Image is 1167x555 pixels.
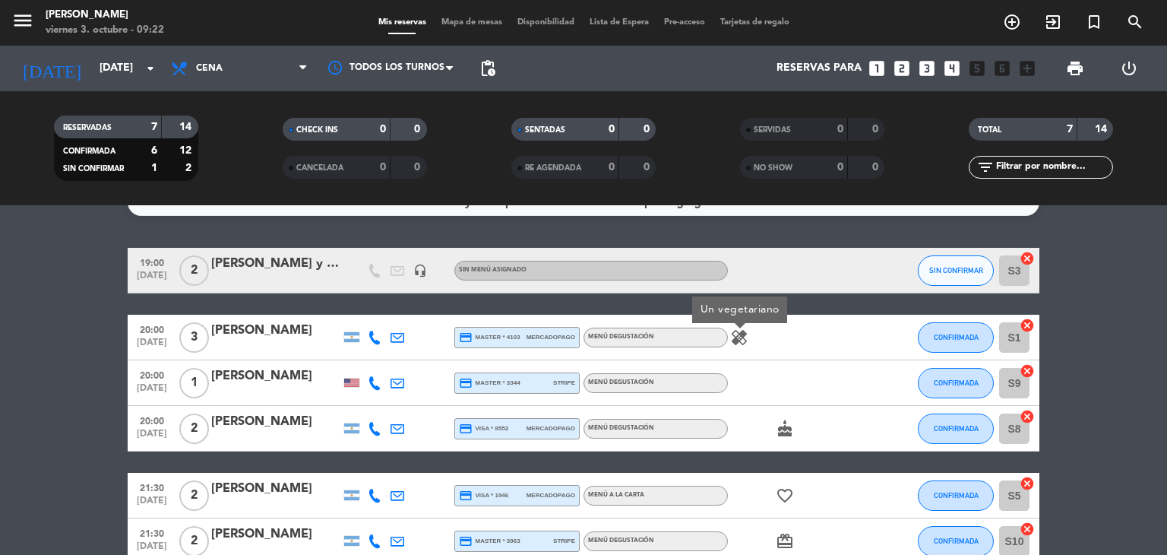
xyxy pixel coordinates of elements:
[413,264,427,277] i: headset_mic
[211,366,340,386] div: [PERSON_NAME]
[211,254,340,274] div: [PERSON_NAME] y [PERSON_NAME]
[588,379,654,385] span: MENÚ DEGUSTACIÓN
[1095,124,1110,135] strong: 14
[582,18,656,27] span: Lista de Espera
[459,489,508,503] span: visa * 1946
[609,162,615,173] strong: 0
[179,480,209,511] span: 2
[934,491,979,499] span: CONFIRMADA
[459,422,473,436] i: credit_card
[1020,318,1035,333] i: cancel
[1003,13,1021,31] i: add_circle_outline
[776,532,794,550] i: card_giftcard
[63,147,115,155] span: CONFIRMADA
[179,145,194,156] strong: 12
[133,496,171,513] span: [DATE]
[527,423,575,433] span: mercadopago
[525,164,581,172] span: RE AGENDADA
[434,18,510,27] span: Mapa de mesas
[942,59,962,78] i: looks_4
[459,331,520,344] span: master * 4103
[776,62,862,75] span: Reservas para
[211,479,340,499] div: [PERSON_NAME]
[776,487,794,505] i: favorite_border
[459,489,473,503] i: credit_card
[11,52,92,85] i: [DATE]
[730,328,748,347] i: healing
[510,18,582,27] span: Disponibilidad
[1126,13,1144,31] i: search
[211,525,340,544] div: [PERSON_NAME]
[609,124,615,135] strong: 0
[459,422,508,436] span: visa * 8552
[754,164,792,172] span: NO SHOW
[527,490,575,500] span: mercadopago
[1067,124,1073,135] strong: 7
[656,18,713,27] span: Pre-acceso
[1020,409,1035,424] i: cancel
[1066,59,1084,78] span: print
[371,18,434,27] span: Mis reservas
[1120,59,1138,78] i: power_settings_new
[917,59,937,78] i: looks_3
[934,333,979,341] span: CONFIRMADA
[525,126,565,134] span: SENTADAS
[1020,251,1035,266] i: cancel
[133,429,171,446] span: [DATE]
[872,124,881,135] strong: 0
[179,255,209,286] span: 2
[151,145,157,156] strong: 6
[11,9,34,32] i: menu
[179,368,209,398] span: 1
[553,378,575,388] span: stripe
[296,126,338,134] span: CHECK INS
[934,537,979,545] span: CONFIRMADA
[837,124,843,135] strong: 0
[133,320,171,338] span: 20:00
[133,411,171,429] span: 20:00
[133,366,171,383] span: 20:00
[459,267,527,273] span: Sin menú asignado
[776,420,794,438] i: cake
[196,63,223,74] span: Cena
[1020,363,1035,379] i: cancel
[414,124,423,135] strong: 0
[692,297,787,323] div: Un vegetariano
[179,322,209,353] span: 3
[1044,13,1062,31] i: exit_to_app
[459,331,473,344] i: credit_card
[1020,522,1035,537] i: cancel
[754,126,791,134] span: SERVIDAS
[211,321,340,341] div: [PERSON_NAME]
[929,266,983,274] span: SIN CONFIRMAR
[1102,46,1156,91] div: LOG OUT
[459,376,520,390] span: master * 3344
[837,162,843,173] strong: 0
[459,376,473,390] i: credit_card
[63,124,112,132] span: RESERVADAS
[141,59,160,78] i: arrow_drop_down
[185,163,194,173] strong: 2
[414,162,423,173] strong: 0
[296,164,343,172] span: CANCELADA
[1017,59,1037,78] i: add_box
[934,424,979,433] span: CONFIRMADA
[976,158,995,176] i: filter_list
[133,338,171,355] span: [DATE]
[133,271,171,288] span: [DATE]
[459,534,520,548] span: master * 3963
[967,59,987,78] i: looks_5
[713,18,797,27] span: Tarjetas de regalo
[151,122,157,132] strong: 7
[588,538,654,544] span: MENÚ DEGUSTACIÓN
[1085,13,1103,31] i: turned_in_not
[151,163,157,173] strong: 1
[588,492,644,498] span: MENÚ A LA CARTA
[380,124,386,135] strong: 0
[978,126,1001,134] span: TOTAL
[46,8,164,23] div: [PERSON_NAME]
[133,253,171,271] span: 19:00
[179,122,194,132] strong: 14
[867,59,887,78] i: looks_one
[133,478,171,496] span: 21:30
